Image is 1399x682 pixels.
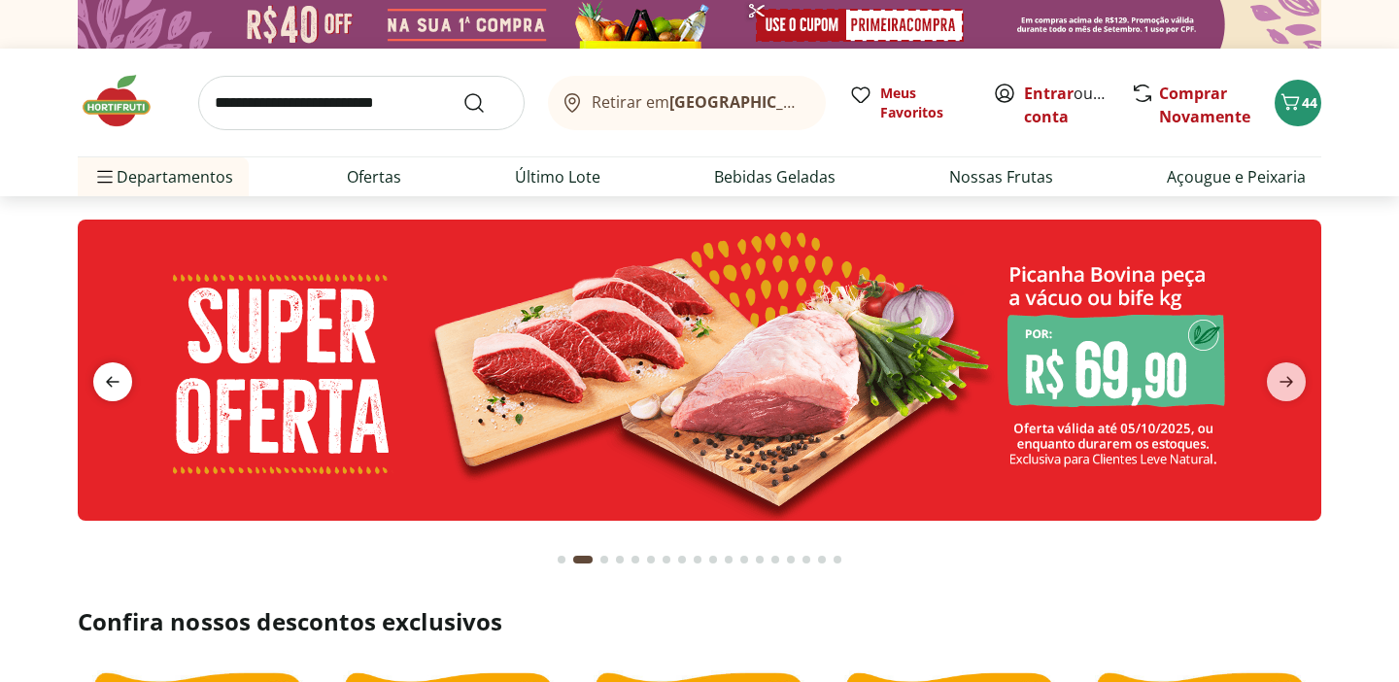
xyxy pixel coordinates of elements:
a: Último Lote [515,165,600,188]
span: Meus Favoritos [880,84,970,122]
button: Go to page 8 from fs-carousel [674,536,690,583]
button: next [1251,362,1321,401]
a: Bebidas Geladas [714,165,836,188]
button: previous [78,362,148,401]
button: Go to page 7 from fs-carousel [659,536,674,583]
b: [GEOGRAPHIC_DATA]/[GEOGRAPHIC_DATA] [669,91,997,113]
a: Comprar Novamente [1159,83,1250,127]
button: Retirar em[GEOGRAPHIC_DATA]/[GEOGRAPHIC_DATA] [548,76,826,130]
span: 44 [1302,93,1317,112]
button: Go to page 18 from fs-carousel [830,536,845,583]
button: Go to page 1 from fs-carousel [554,536,569,583]
span: ou [1024,82,1110,128]
button: Go to page 4 from fs-carousel [612,536,628,583]
button: Go to page 12 from fs-carousel [736,536,752,583]
a: Meus Favoritos [849,84,970,122]
button: Carrinho [1275,80,1321,126]
input: search [198,76,525,130]
button: Go to page 5 from fs-carousel [628,536,643,583]
a: Nossas Frutas [949,165,1053,188]
button: Menu [93,153,117,200]
a: Entrar [1024,83,1074,104]
button: Go to page 17 from fs-carousel [814,536,830,583]
button: Go to page 15 from fs-carousel [783,536,799,583]
span: Departamentos [93,153,233,200]
a: Açougue e Peixaria [1167,165,1306,188]
img: Hortifruti [78,72,175,130]
img: super oferta [78,220,1321,521]
button: Go to page 10 from fs-carousel [705,536,721,583]
a: Ofertas [347,165,401,188]
a: Criar conta [1024,83,1131,127]
button: Go to page 14 from fs-carousel [768,536,783,583]
button: Go to page 16 from fs-carousel [799,536,814,583]
button: Current page from fs-carousel [569,536,597,583]
span: Retirar em [592,93,806,111]
button: Go to page 11 from fs-carousel [721,536,736,583]
button: Go to page 13 from fs-carousel [752,536,768,583]
h2: Confira nossos descontos exclusivos [78,606,1321,637]
button: Submit Search [462,91,509,115]
button: Go to page 3 from fs-carousel [597,536,612,583]
button: Go to page 9 from fs-carousel [690,536,705,583]
button: Go to page 6 from fs-carousel [643,536,659,583]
